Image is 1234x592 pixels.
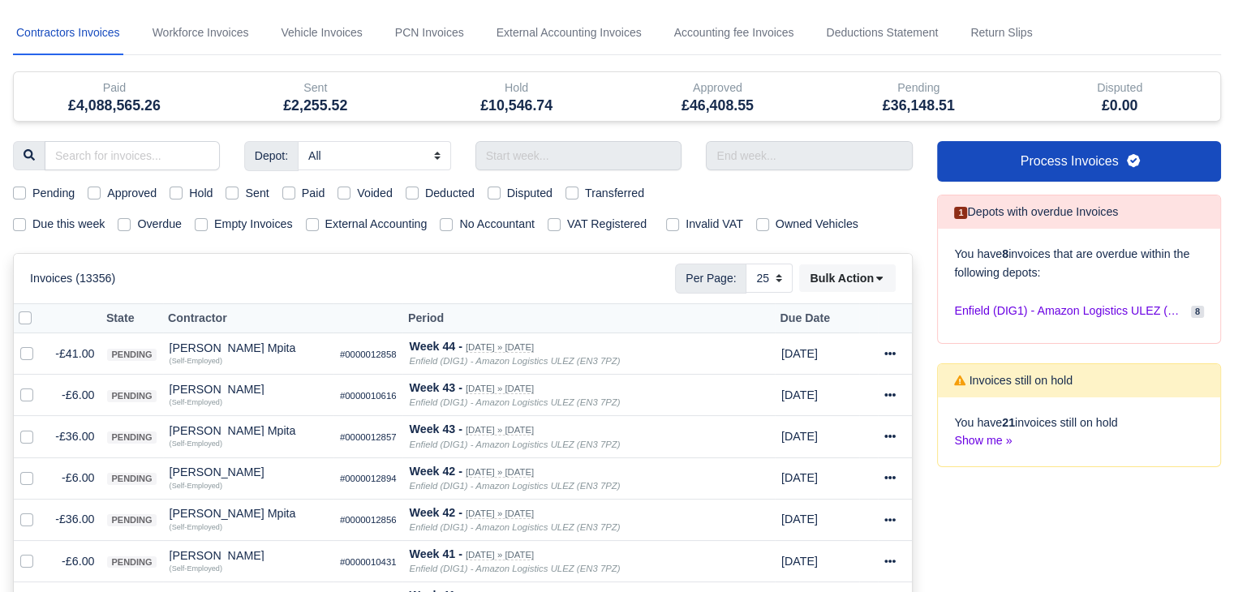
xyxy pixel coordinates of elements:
i: Enfield (DIG1) - Amazon Logistics ULEZ (EN3 7PZ) [409,522,620,532]
strong: Week 43 - [409,381,462,394]
div: [PERSON_NAME] Mpita [170,508,327,519]
small: #0000012857 [340,432,397,442]
span: 1 month from now [781,430,818,443]
span: 2 months from now [781,347,818,360]
strong: Week 42 - [409,506,462,519]
div: [PERSON_NAME] Mpita [170,425,327,436]
h5: £46,408.55 [629,97,806,114]
label: External Accounting [325,215,428,234]
small: (Self-Employed) [170,523,222,531]
small: #0000012858 [340,350,397,359]
small: #0000010431 [340,557,397,567]
div: [PERSON_NAME] Mpita [170,342,327,354]
div: Sent [227,79,404,97]
label: Overdue [137,215,182,234]
div: [PERSON_NAME] [170,384,327,395]
label: Invalid VAT [686,215,743,234]
p: You have invoices that are overdue within the following depots: [954,245,1204,282]
label: No Accountant [459,215,535,234]
div: Disputed [1031,79,1208,97]
span: Per Page: [675,264,746,293]
strong: Week 44 - [409,340,462,353]
div: Approved [629,79,806,97]
th: Contractor [163,303,333,333]
div: Paid [14,72,215,121]
a: Vehicle Invoices [277,11,365,55]
span: pending [107,514,156,526]
div: Hold [416,72,617,121]
button: Bulk Action [799,264,896,292]
i: Enfield (DIG1) - Amazon Logistics ULEZ (EN3 7PZ) [409,440,620,449]
strong: Week 42 - [409,465,462,478]
small: #0000010616 [340,391,397,401]
span: Depot: [244,141,299,170]
small: [DATE] » [DATE] [466,425,534,435]
small: (Self-Employed) [170,357,222,365]
label: Deducted [425,184,475,203]
th: Due Date [775,303,859,333]
strong: 8 [1002,247,1008,260]
td: -£41.00 [46,333,101,375]
input: End week... [706,141,913,170]
i: Enfield (DIG1) - Amazon Logistics ULEZ (EN3 7PZ) [409,564,620,573]
td: -£36.00 [46,499,101,540]
span: pending [107,390,156,402]
h5: £0.00 [1031,97,1208,114]
span: pending [107,473,156,485]
small: #0000012856 [340,515,397,525]
label: Voided [357,184,393,203]
input: Search for invoices... [45,141,220,170]
div: Pending [830,79,1007,97]
a: Process Invoices [937,141,1221,182]
strong: Week 43 - [409,423,462,435]
a: Return Slips [967,11,1035,55]
div: [PERSON_NAME] [170,550,327,561]
span: 1 month from now [781,388,818,401]
small: (Self-Employed) [170,564,222,573]
td: -£36.00 [46,416,101,457]
label: Hold [189,184,213,203]
div: [PERSON_NAME] [170,466,327,478]
input: Start week... [475,141,682,170]
span: 1 month from now [781,513,818,526]
th: Period [402,303,774,333]
h6: Depots with overdue Invoices [954,205,1118,219]
a: Contractors Invoices [13,11,123,55]
span: 1 [954,207,967,219]
small: (Self-Employed) [170,482,222,490]
a: Enfield (DIG1) - Amazon Logistics ULEZ (EN3 7PZ) 8 [954,295,1204,327]
a: External Accounting Invoices [493,11,645,55]
span: pending [107,431,156,444]
small: [DATE] » [DATE] [466,384,534,394]
a: Deductions Statement [823,11,941,55]
iframe: Chat Widget [943,405,1234,592]
div: Sent [215,72,416,121]
label: Disputed [507,184,553,203]
label: Transferred [585,184,644,203]
i: Enfield (DIG1) - Amazon Logistics ULEZ (EN3 7PZ) [409,481,620,491]
div: Pending [818,72,1019,121]
strong: Week 41 - [409,547,462,560]
a: Accounting fee Invoices [671,11,798,55]
div: Paid [26,79,203,97]
span: Enfield (DIG1) - Amazon Logistics ULEZ (EN3 7PZ) [954,302,1185,320]
small: #0000012894 [340,474,397,483]
div: Approved [617,72,818,121]
small: [DATE] » [DATE] [466,467,534,478]
small: [DATE] » [DATE] [466,550,534,560]
label: Approved [107,184,157,203]
label: Empty Invoices [214,215,293,234]
label: Pending [32,184,75,203]
td: -£6.00 [46,540,101,581]
a: PCN Invoices [392,11,467,55]
label: Owned Vehicles [776,215,858,234]
label: Sent [245,184,269,203]
span: 8 [1191,306,1204,318]
span: pending [107,556,156,568]
h6: Invoices still on hold [954,374,1073,388]
a: Workforce Invoices [149,11,252,55]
